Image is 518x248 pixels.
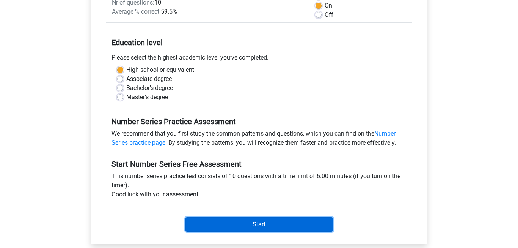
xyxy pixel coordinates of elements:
[111,160,407,169] h5: Start Number Series Free Assessment
[126,74,172,84] label: Associate degree
[111,35,407,50] h5: Education level
[106,172,412,202] div: This number series practice test consists of 10 questions with a time limit of 6:00 minutes (if y...
[126,84,173,93] label: Bachelor's degree
[325,10,333,19] label: Off
[126,65,194,74] label: High school or equivalent
[185,217,333,232] input: Start
[126,93,168,102] label: Master's degree
[111,117,407,126] h5: Number Series Practice Assessment
[106,129,412,150] div: We recommend that you first study the common patterns and questions, which you can find on the . ...
[106,53,412,65] div: Please select the highest academic level you’ve completed.
[325,1,332,10] label: On
[106,7,310,16] div: 59.5%
[112,8,161,15] span: Average % correct:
